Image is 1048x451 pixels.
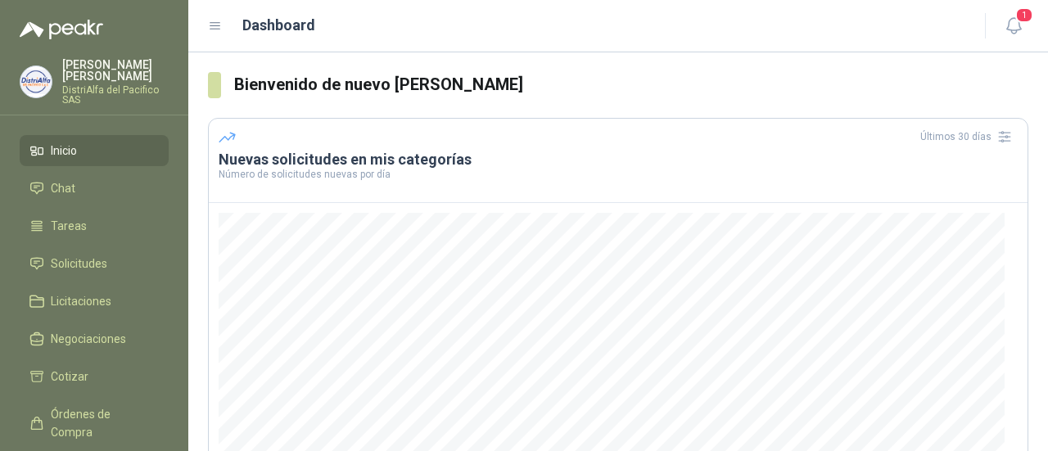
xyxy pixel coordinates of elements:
span: Órdenes de Compra [51,405,153,441]
span: Negociaciones [51,330,126,348]
a: Tareas [20,210,169,241]
a: Inicio [20,135,169,166]
p: Número de solicitudes nuevas por día [219,169,1018,179]
a: Negociaciones [20,323,169,354]
a: Órdenes de Compra [20,399,169,448]
span: 1 [1015,7,1033,23]
span: Solicitudes [51,255,107,273]
h3: Nuevas solicitudes en mis categorías [219,150,1018,169]
h1: Dashboard [242,14,315,37]
img: Logo peakr [20,20,103,39]
span: Licitaciones [51,292,111,310]
span: Chat [51,179,75,197]
a: Solicitudes [20,248,169,279]
a: Cotizar [20,361,169,392]
h3: Bienvenido de nuevo [PERSON_NAME] [234,72,1029,97]
div: Últimos 30 días [920,124,1018,150]
span: Tareas [51,217,87,235]
p: DistriAlfa del Pacifico SAS [62,85,169,105]
a: Chat [20,173,169,204]
span: Cotizar [51,368,88,386]
p: [PERSON_NAME] [PERSON_NAME] [62,59,169,82]
button: 1 [999,11,1028,41]
span: Inicio [51,142,77,160]
a: Licitaciones [20,286,169,317]
img: Company Logo [20,66,52,97]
